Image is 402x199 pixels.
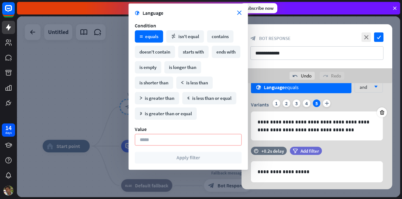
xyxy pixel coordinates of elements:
[323,73,328,78] i: redo
[212,46,240,58] div: ends with
[176,77,213,89] div: is less than
[139,97,143,100] i: math_greater
[135,46,175,58] div: doesn't contain
[254,149,258,153] i: time
[187,97,190,100] i: math_less_or_equal
[273,99,280,107] div: 1
[264,84,285,90] span: Language
[256,85,261,90] i: globe
[135,61,161,73] div: is empty
[135,11,139,15] i: globe
[135,152,242,163] button: Apply filter
[171,34,176,39] i: math_not_equal
[261,148,284,154] div: +0.2s delay
[135,77,173,89] div: is shorter than
[251,101,269,108] span: Variants
[5,131,12,135] div: days
[139,35,143,38] i: math_equal
[360,84,367,90] span: and
[5,3,24,21] button: Open LiveChat chat widget
[361,32,371,42] i: close
[250,36,256,41] i: block_bot_response
[207,30,233,43] div: contains
[320,72,344,80] div: Redo
[313,99,320,107] div: 5
[135,92,179,104] div: is greater than
[293,99,300,107] div: 3
[2,123,15,137] a: 14 days
[143,10,237,16] span: Language
[371,85,378,89] i: arrow_down
[241,3,277,13] div: Subscribe now
[264,84,299,90] div: equals
[164,61,201,73] div: is longer than
[181,81,184,84] i: math_less
[259,35,291,41] span: Bot Response
[135,22,242,29] div: Condition
[135,107,197,120] div: is greater than or equal
[135,30,163,43] div: equals
[293,73,298,78] i: undo
[178,46,209,58] div: starts with
[135,126,242,132] div: Value
[290,72,315,80] div: Undo
[374,32,383,42] i: check
[237,11,242,15] i: close
[182,92,236,104] div: is less than or equal
[303,99,310,107] div: 4
[301,148,319,154] span: Add filter
[5,125,12,131] div: 14
[139,112,143,115] i: math_greater_or_equal
[166,30,204,43] div: isn't equal
[323,99,330,107] i: plus
[293,149,298,153] i: filter
[283,99,290,107] div: 2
